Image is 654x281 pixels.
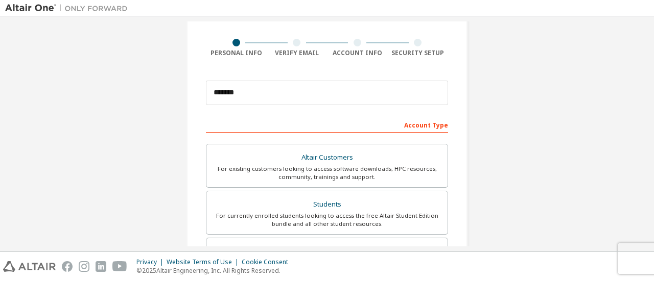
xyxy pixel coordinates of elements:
div: Website Terms of Use [167,258,242,266]
img: facebook.svg [62,261,73,272]
div: For currently enrolled students looking to access the free Altair Student Edition bundle and all ... [213,212,441,228]
div: Account Info [327,49,388,57]
div: Privacy [136,258,167,266]
img: linkedin.svg [96,261,106,272]
div: Personal Info [206,49,267,57]
img: Altair One [5,3,133,13]
div: For existing customers looking to access software downloads, HPC resources, community, trainings ... [213,165,441,181]
div: Account Type [206,116,448,133]
p: © 2025 Altair Engineering, Inc. All Rights Reserved. [136,266,294,275]
img: youtube.svg [112,261,127,272]
div: Students [213,197,441,212]
div: Altair Customers [213,150,441,165]
div: Verify Email [267,49,328,57]
img: instagram.svg [79,261,89,272]
div: Cookie Consent [242,258,294,266]
div: Faculty [213,244,441,259]
div: Security Setup [388,49,449,57]
img: altair_logo.svg [3,261,56,272]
